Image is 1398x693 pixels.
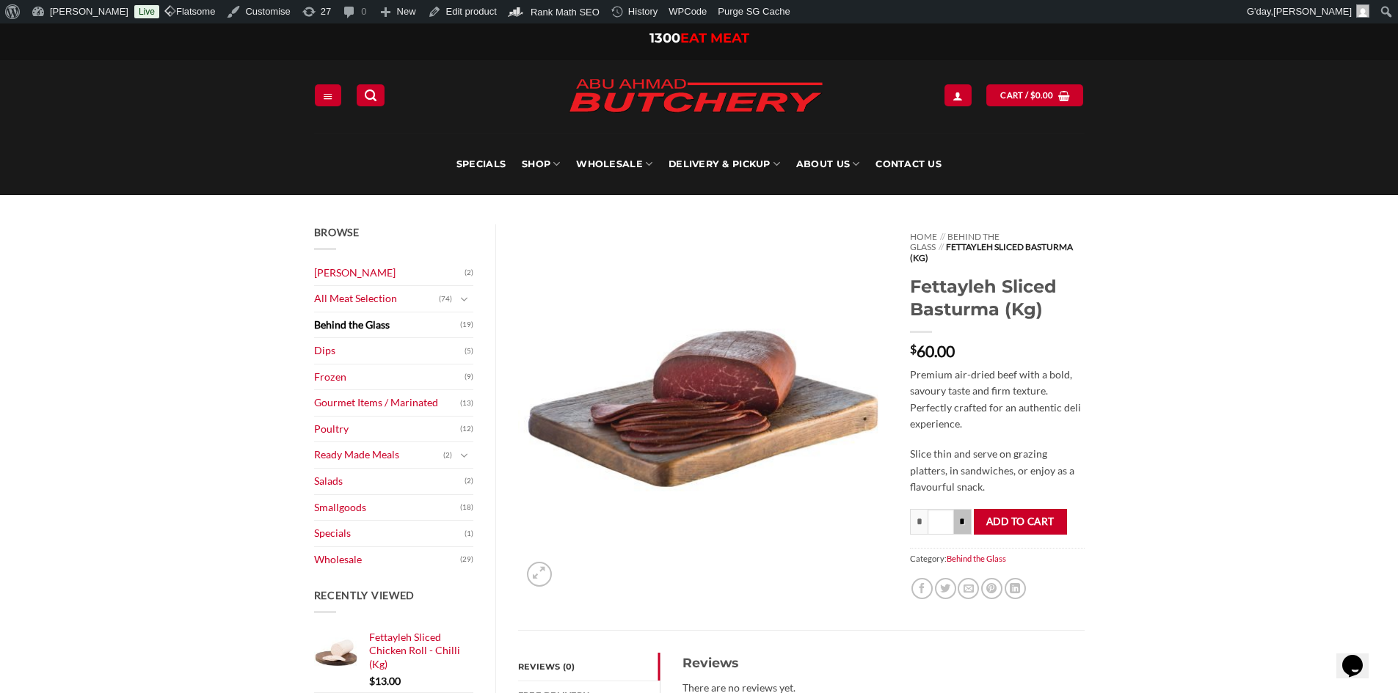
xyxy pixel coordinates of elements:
[1030,90,1054,100] bdi: 0.00
[947,554,1006,563] a: Behind the Glass
[1273,6,1352,17] span: [PERSON_NAME]
[1356,4,1369,18] img: Avatar of Zacky Kawtharani
[460,549,473,571] span: (29)
[314,521,465,546] a: Specials
[456,133,506,195] a: Specials
[928,509,953,535] input: Product quantity
[369,631,460,670] span: Fettayleh Sliced Chicken Roll - Chilli (Kg)
[314,547,461,573] a: Wholesale
[443,444,452,466] span: (2)
[314,469,465,494] a: Salads
[910,343,917,355] span: $
[465,470,473,492] span: (2)
[456,447,473,463] button: Toggle
[981,578,1002,599] a: Pin on Pinterest
[527,562,552,587] a: Zoom
[935,578,956,599] a: Share on Twitter
[518,224,888,594] img: Fettayleh Sliced Basturma (Kg)
[911,578,933,599] a: Share on Facebook
[910,275,1084,320] h1: Fettayleh Sliced Basturma (Kg)
[649,30,749,46] a: 1300EAT MEAT
[940,231,945,242] span: //
[910,231,937,242] a: Home
[910,446,1084,496] p: Slice thin and serve on grazing platters, in sandwiches, or enjoy as a flavourful snack.
[680,30,749,46] span: EAT MEAT
[314,338,465,364] a: Dips
[315,84,341,106] a: Menu
[314,226,360,238] span: Browse
[460,392,473,414] span: (13)
[1000,89,1053,102] span: Cart /
[314,442,444,468] a: Ready Made Meals
[986,84,1083,106] a: View cart
[958,578,979,599] a: Email to a Friend
[465,523,473,545] span: (1)
[439,288,452,310] span: (74)
[465,262,473,284] span: (2)
[910,241,1073,263] span: Fettayleh Sliced Basturma (Kg)
[369,675,375,687] span: $
[314,495,461,521] a: Smallgoods
[314,286,440,312] a: All Meat Selection
[910,231,1000,252] a: Behind the Glass
[939,241,944,252] span: //
[531,7,600,18] span: Rank Math SEO
[910,509,928,535] input: Reduce quantity of Fettayleh Sliced Basturma (Kg)
[369,675,401,687] bdi: 13.00
[649,30,680,46] span: 1300
[910,367,1084,433] p: Premium air-dried beef with a bold, savoury taste and firm texture. Perfectly crafted for an auth...
[314,312,461,338] a: Behind the Glass
[522,133,560,195] a: SHOP
[682,653,1063,673] h3: Reviews
[369,631,474,671] a: Fettayleh Sliced Chicken Roll - Chilli (Kg)
[1336,634,1383,678] iframe: chat widget
[974,509,1067,535] button: Add to cart
[357,84,385,106] a: Search
[465,366,473,388] span: (9)
[518,653,660,681] a: Reviews (0)
[576,133,652,195] a: Wholesale
[954,509,972,535] input: Increase quantity of Fettayleh Sliced Basturma (Kg)
[796,133,859,195] a: About Us
[134,5,159,18] a: Live
[314,417,461,442] a: Poultry
[314,390,461,416] a: Gourmet Items / Marinated
[669,133,780,195] a: Delivery & Pickup
[944,84,971,106] a: My account
[910,342,955,360] bdi: 60.00
[460,418,473,440] span: (12)
[314,589,415,601] span: Recently Viewed
[875,133,942,195] a: Contact Us
[456,291,473,307] button: Toggle
[1030,89,1035,102] span: $
[460,314,473,336] span: (19)
[556,69,835,125] img: Abu Ahmad Butchery
[910,548,1084,569] span: Category:
[314,260,465,286] a: [PERSON_NAME]
[465,340,473,362] span: (5)
[1005,578,1026,599] a: Share on LinkedIn
[314,364,465,390] a: Frozen
[460,496,473,518] span: (18)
